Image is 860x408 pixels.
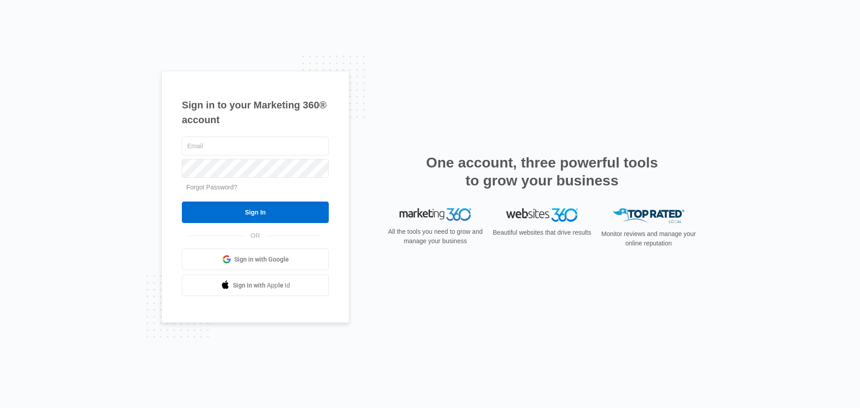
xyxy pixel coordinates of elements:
[186,184,237,191] a: Forgot Password?
[182,202,329,223] input: Sign In
[506,208,578,221] img: Websites 360
[492,228,592,237] p: Beautiful websites that drive results
[423,154,661,189] h2: One account, three powerful tools to grow your business
[233,281,290,290] span: Sign in with Apple Id
[385,227,486,246] p: All the tools you need to grow and manage your business
[234,255,289,264] span: Sign in with Google
[182,98,329,127] h1: Sign in to your Marketing 360® account
[182,275,329,296] a: Sign in with Apple Id
[182,249,329,270] a: Sign in with Google
[400,208,471,221] img: Marketing 360
[613,208,684,223] img: Top Rated Local
[182,137,329,155] input: Email
[245,231,267,241] span: OR
[598,229,699,248] p: Monitor reviews and manage your online reputation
